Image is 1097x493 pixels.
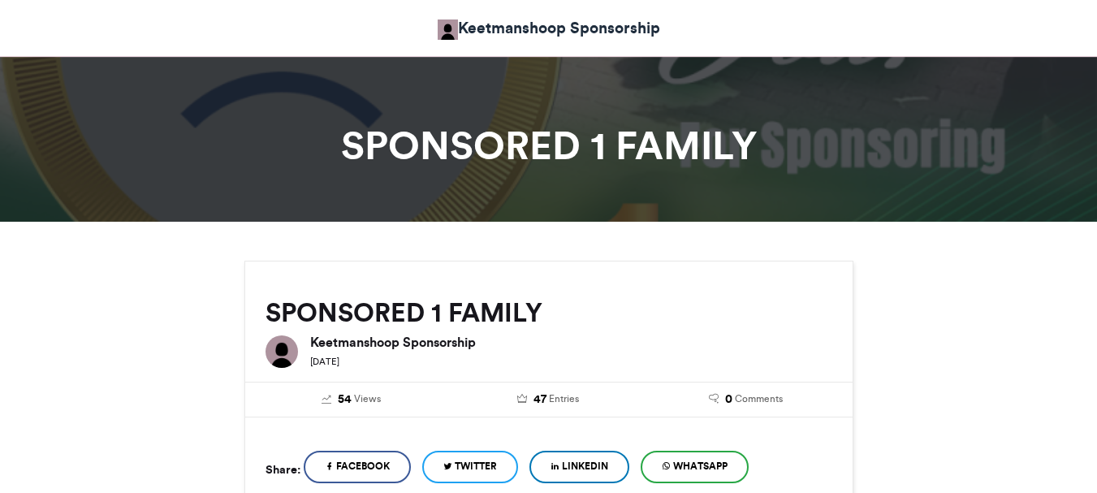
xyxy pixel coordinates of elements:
a: 0 Comments [659,391,832,409]
span: Facebook [336,459,390,474]
img: Keetmanshoop Sponsorship [438,19,458,40]
span: 47 [533,391,546,409]
h1: SPONSORED 1 FAMILY [98,126,1000,165]
a: Keetmanshoop Sponsorship [438,16,660,40]
small: [DATE] [310,356,339,367]
span: WhatsApp [673,459,728,474]
span: 54 [338,391,352,409]
h6: Keetmanshoop Sponsorship [310,335,832,348]
img: Keetmanshoop Sponsorship [266,335,298,368]
a: LinkedIn [529,451,629,483]
span: LinkedIn [562,459,608,474]
a: 47 Entries [462,391,635,409]
a: 54 Views [266,391,438,409]
h5: Share: [266,459,300,480]
a: Twitter [422,451,518,483]
a: Facebook [304,451,411,483]
a: WhatsApp [641,451,749,483]
span: 0 [725,391,732,409]
span: Comments [735,391,783,406]
span: Entries [549,391,579,406]
span: Twitter [455,459,497,474]
span: Views [354,391,381,406]
h2: SPONSORED 1 FAMILY [266,298,832,327]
